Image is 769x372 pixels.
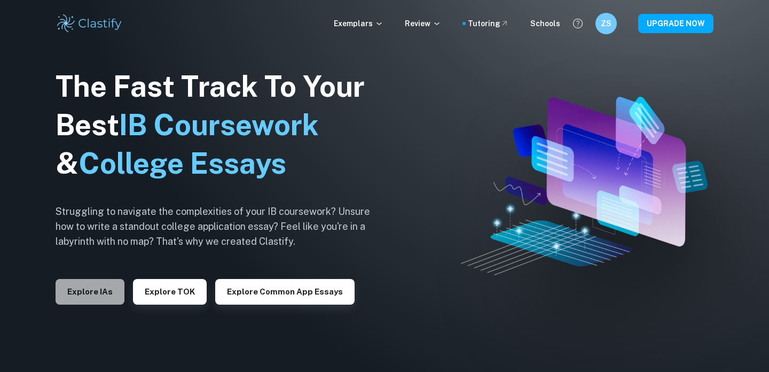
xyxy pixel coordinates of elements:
button: ZS [595,13,617,34]
a: Explore TOK [133,286,207,296]
img: Clastify hero [461,97,708,275]
a: Schools [530,18,560,29]
span: IB Coursework [119,108,319,142]
p: Review [405,18,441,29]
p: Exemplars [334,18,383,29]
a: Explore IAs [56,286,124,296]
button: Explore Common App essays [215,279,355,305]
h6: ZS [600,18,613,29]
a: Explore Common App essays [215,286,355,296]
img: Clastify logo [56,13,123,34]
button: Explore IAs [56,279,124,305]
span: College Essays [79,146,286,180]
button: UPGRADE NOW [638,14,713,33]
a: Tutoring [468,18,509,29]
h6: Struggling to navigate the complexities of your IB coursework? Unsure how to write a standout col... [56,204,387,249]
button: Help and Feedback [569,14,587,33]
button: Explore TOK [133,279,207,305]
h1: The Fast Track To Your Best & [56,67,387,183]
